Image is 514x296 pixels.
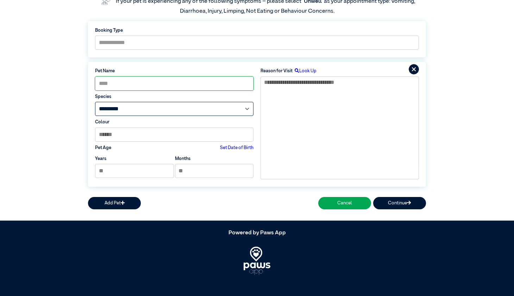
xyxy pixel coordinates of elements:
label: Pet Name [95,68,253,74]
img: PawsApp [244,247,271,275]
label: Species [95,93,253,100]
button: Continue [373,197,426,209]
label: Reason for Visit [261,68,293,74]
h5: Powered by Paws App [88,230,426,236]
label: Pet Age [95,144,111,151]
label: Set Date of Birth [220,144,253,151]
button: Add Pet [88,197,141,209]
label: Months [175,155,190,162]
label: Years [95,155,106,162]
label: Look Up [293,68,316,74]
label: Booking Type [95,27,419,34]
button: Cancel [318,197,371,209]
label: Colour [95,119,253,125]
